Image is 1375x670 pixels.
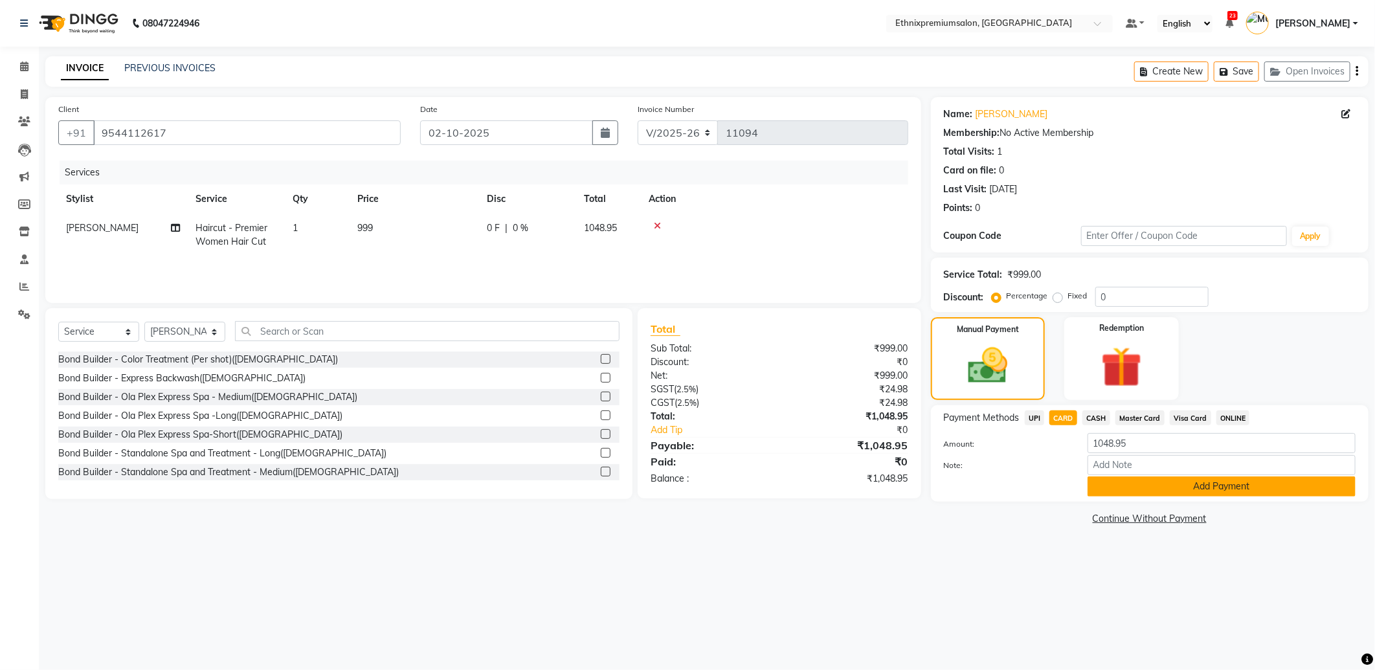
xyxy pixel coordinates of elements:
[976,201,981,215] div: 0
[944,268,1003,282] div: Service Total:
[998,145,1003,159] div: 1
[1088,342,1154,392] img: _gift.svg
[641,355,779,369] div: Discount:
[66,222,139,234] span: [PERSON_NAME]
[944,411,1020,425] span: Payment Methods
[58,390,357,404] div: Bond Builder - Ola Plex Express Spa - Medium([DEMOGRAPHIC_DATA])
[944,164,997,177] div: Card on file:
[58,353,338,366] div: Bond Builder - Color Treatment (Per shot)([DEMOGRAPHIC_DATA])
[779,383,918,396] div: ₹24.98
[933,512,1366,526] a: Continue Without Payment
[1214,61,1259,82] button: Save
[505,221,508,235] span: |
[779,342,918,355] div: ₹999.00
[1068,290,1088,302] label: Fixed
[1007,290,1048,302] label: Percentage
[58,120,95,145] button: +91
[779,396,918,410] div: ₹24.98
[1008,268,1042,282] div: ₹999.00
[1088,433,1356,453] input: Amount
[944,291,984,304] div: Discount:
[1000,164,1005,177] div: 0
[1227,11,1238,20] span: 23
[641,472,779,486] div: Balance :
[196,222,267,247] span: Haircut - Premier Women Hair Cut
[58,104,79,115] label: Client
[779,355,918,369] div: ₹0
[293,222,298,234] span: 1
[357,222,373,234] span: 999
[651,397,675,408] span: CGST
[1225,17,1233,29] a: 23
[779,438,918,453] div: ₹1,048.95
[1081,226,1287,246] input: Enter Offer / Coupon Code
[802,423,917,437] div: ₹0
[1049,410,1077,425] span: CARD
[990,183,1018,196] div: [DATE]
[957,324,1019,335] label: Manual Payment
[58,465,399,479] div: Bond Builder - Standalone Spa and Treatment - Medium([DEMOGRAPHIC_DATA])
[60,161,918,184] div: Services
[58,428,342,441] div: Bond Builder - Ola Plex Express Spa-Short([DEMOGRAPHIC_DATA])
[1246,12,1269,34] img: MUSTHAFA
[779,454,918,469] div: ₹0
[58,447,386,460] div: Bond Builder - Standalone Spa and Treatment - Long([DEMOGRAPHIC_DATA])
[61,57,109,80] a: INVOICE
[956,343,1020,388] img: _cash.svg
[93,120,401,145] input: Search by Name/Mobile/Email/Code
[779,410,918,423] div: ₹1,048.95
[677,397,697,408] span: 2.5%
[1216,410,1250,425] span: ONLINE
[576,184,641,214] th: Total
[934,438,1078,450] label: Amount:
[513,221,528,235] span: 0 %
[1099,322,1144,334] label: Redemption
[934,460,1078,471] label: Note:
[1082,410,1110,425] span: CASH
[1292,227,1329,246] button: Apply
[1275,17,1350,30] span: [PERSON_NAME]
[641,383,779,396] div: ( )
[1264,61,1350,82] button: Open Invoices
[641,184,908,214] th: Action
[487,221,500,235] span: 0 F
[641,369,779,383] div: Net:
[944,183,987,196] div: Last Visit:
[124,62,216,74] a: PREVIOUS INVOICES
[641,396,779,410] div: ( )
[641,423,803,437] a: Add Tip
[651,383,674,395] span: SGST
[779,369,918,383] div: ₹999.00
[188,184,285,214] th: Service
[420,104,438,115] label: Date
[976,107,1048,121] a: [PERSON_NAME]
[1025,410,1045,425] span: UPI
[58,184,188,214] th: Stylist
[479,184,576,214] th: Disc
[944,145,995,159] div: Total Visits:
[641,438,779,453] div: Payable:
[779,472,918,486] div: ₹1,048.95
[676,384,696,394] span: 2.5%
[350,184,479,214] th: Price
[1088,455,1356,475] input: Add Note
[944,107,973,121] div: Name:
[641,410,779,423] div: Total:
[235,321,620,341] input: Search or Scan
[641,342,779,355] div: Sub Total:
[1115,410,1165,425] span: Master Card
[944,201,973,215] div: Points:
[944,229,1081,243] div: Coupon Code
[584,222,617,234] span: 1048.95
[651,322,680,336] span: Total
[638,104,694,115] label: Invoice Number
[1134,61,1209,82] button: Create New
[58,372,306,385] div: Bond Builder - Express Backwash([DEMOGRAPHIC_DATA])
[1170,410,1211,425] span: Visa Card
[58,409,342,423] div: Bond Builder - Ola Plex Express Spa -Long([DEMOGRAPHIC_DATA])
[944,126,1000,140] div: Membership:
[1088,476,1356,497] button: Add Payment
[33,5,122,41] img: logo
[641,454,779,469] div: Paid:
[142,5,199,41] b: 08047224946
